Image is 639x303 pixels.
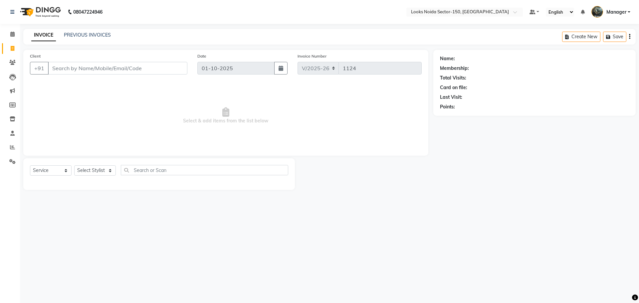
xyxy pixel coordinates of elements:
label: Invoice Number [298,53,326,59]
b: 08047224946 [73,3,103,21]
div: Membership: [440,65,469,72]
div: Total Visits: [440,75,466,81]
div: Last Visit: [440,94,462,101]
div: Name: [440,55,455,62]
a: PREVIOUS INVOICES [64,32,111,38]
button: Save [603,32,626,42]
img: logo [17,3,63,21]
input: Search by Name/Mobile/Email/Code [48,62,187,75]
a: INVOICE [31,29,56,41]
input: Search or Scan [121,165,288,175]
label: Date [197,53,206,59]
div: Points: [440,103,455,110]
span: Manager [606,9,626,16]
span: Select & add items from the list below [30,82,422,149]
button: Create New [562,32,600,42]
button: +91 [30,62,49,75]
div: Card on file: [440,84,467,91]
img: Manager [591,6,603,18]
label: Client [30,53,41,59]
